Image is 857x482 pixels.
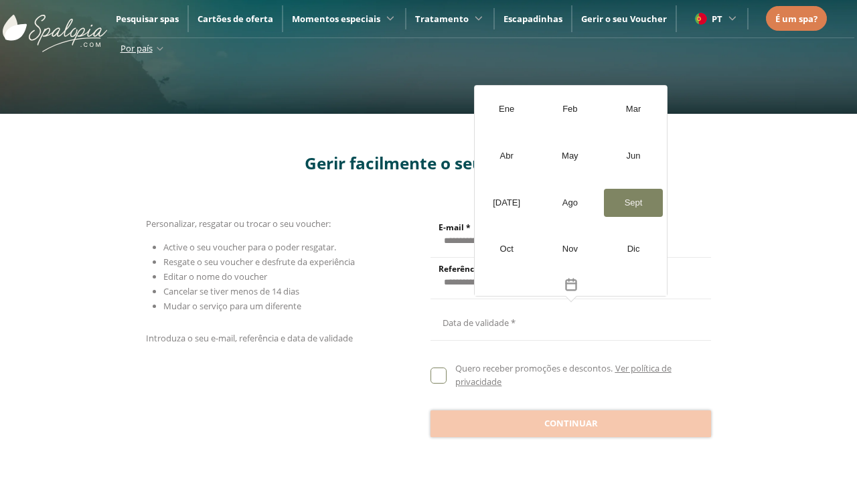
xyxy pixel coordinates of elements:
div: Nov [540,235,600,263]
span: Introduza o seu e-mail, referência e data de validade [146,332,353,344]
div: Feb [540,95,600,123]
div: Oct [477,235,536,263]
a: Ver política de privacidade [455,362,671,388]
span: Quero receber promoções e descontos. [455,362,613,374]
span: Editar o nome do voucher [163,270,267,283]
span: Personalizar, resgatar ou trocar o seu voucher: [146,218,331,230]
a: Escapadinhas [503,13,562,25]
span: Continuar [544,417,598,430]
a: Gerir o seu Voucher [581,13,667,25]
div: May [540,142,600,170]
span: Mudar o serviço para um diferente [163,300,301,312]
a: Pesquisar spas [116,13,179,25]
span: Gerir facilmente o seu voucher [305,152,553,174]
span: Resgate o seu voucher e desfrute da experiência [163,256,355,268]
div: [DATE] [477,189,536,217]
div: Dic [604,235,664,263]
a: Cartões de oferta [198,13,273,25]
div: Sept [604,189,664,217]
div: Ene [477,95,536,123]
span: É um spa? [775,13,817,25]
span: Active o seu voucher para o poder resgatar. [163,241,336,253]
div: Jun [604,142,664,170]
div: Abr [477,142,536,170]
button: Toggle overlay [475,272,667,296]
div: Ago [540,189,600,217]
a: É um spa? [775,11,817,26]
span: Por país [121,42,153,54]
img: ImgLogoSpalopia.BvClDcEz.svg [3,1,107,52]
span: Cancelar se tiver menos de 14 dias [163,285,299,297]
div: Mar [604,95,664,123]
button: Continuar [431,410,711,437]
